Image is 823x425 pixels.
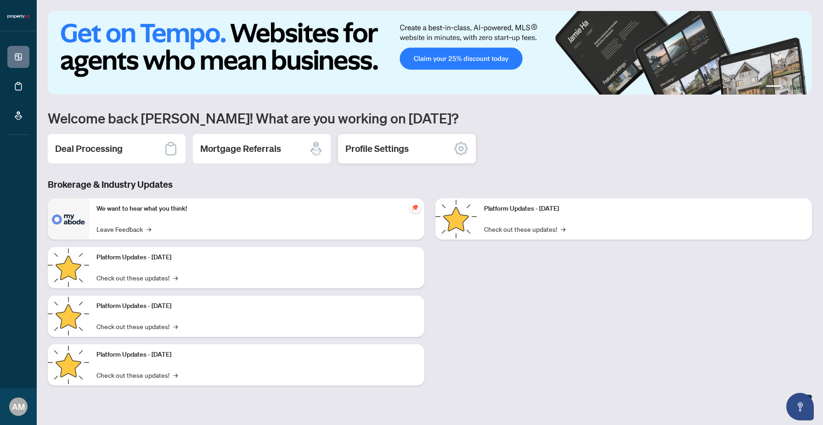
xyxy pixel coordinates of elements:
[173,273,178,283] span: →
[786,393,814,420] button: Open asap
[12,400,25,413] span: AM
[7,14,29,19] img: logo
[48,247,89,288] img: Platform Updates - September 16, 2025
[96,321,178,331] a: Check out these updates!→
[96,224,151,234] a: Leave Feedback→
[147,224,151,234] span: →
[484,224,565,234] a: Check out these updates!→
[48,109,812,127] h1: Welcome back [PERSON_NAME]! What are you working on [DATE]?
[48,11,812,95] img: Slide 0
[792,85,795,89] button: 3
[435,198,477,240] img: Platform Updates - June 23, 2025
[96,370,178,380] a: Check out these updates!→
[48,296,89,337] img: Platform Updates - July 21, 2025
[96,301,417,311] p: Platform Updates - [DATE]
[561,224,565,234] span: →
[55,142,123,155] h2: Deal Processing
[96,350,417,360] p: Platform Updates - [DATE]
[200,142,281,155] h2: Mortgage Referrals
[96,252,417,263] p: Platform Updates - [DATE]
[345,142,409,155] h2: Profile Settings
[173,321,178,331] span: →
[784,85,788,89] button: 2
[484,204,805,214] p: Platform Updates - [DATE]
[410,202,421,213] span: pushpin
[96,204,417,214] p: We want to hear what you think!
[766,85,781,89] button: 1
[48,198,89,240] img: We want to hear what you think!
[799,85,803,89] button: 4
[48,178,812,191] h3: Brokerage & Industry Updates
[96,273,178,283] a: Check out these updates!→
[173,370,178,380] span: →
[48,344,89,386] img: Platform Updates - July 8, 2025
